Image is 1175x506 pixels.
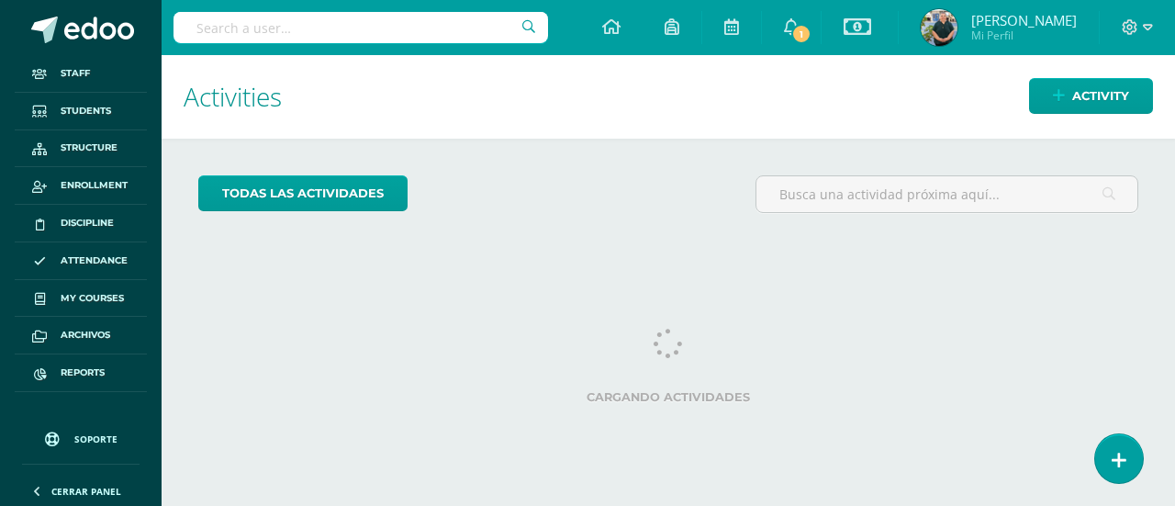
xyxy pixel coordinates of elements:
[184,55,1153,139] h1: Activities
[74,433,117,445] span: Soporte
[1072,79,1129,113] span: Activity
[15,130,147,168] a: Structure
[15,167,147,205] a: Enrollment
[971,11,1077,29] span: [PERSON_NAME]
[921,9,957,46] img: 4447a754f8b82caf5a355abd86508926.png
[61,216,114,231] span: Discipline
[22,414,140,459] a: Soporte
[756,176,1137,212] input: Busca una actividad próxima aquí...
[61,141,117,155] span: Structure
[15,205,147,242] a: Discipline
[15,93,147,130] a: Students
[15,242,147,280] a: Attendance
[61,253,128,268] span: Attendance
[198,390,1138,404] label: Cargando actividades
[61,291,124,306] span: My courses
[61,365,105,380] span: Reports
[61,178,128,193] span: Enrollment
[198,175,408,211] a: todas las Actividades
[61,104,111,118] span: Students
[61,328,110,343] span: Archivos
[971,28,1077,43] span: Mi Perfil
[15,317,147,354] a: Archivos
[51,485,121,498] span: Cerrar panel
[15,280,147,318] a: My courses
[1029,78,1153,114] a: Activity
[173,12,548,43] input: Search a user…
[61,66,90,81] span: Staff
[15,55,147,93] a: Staff
[791,24,811,44] span: 1
[15,354,147,392] a: Reports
